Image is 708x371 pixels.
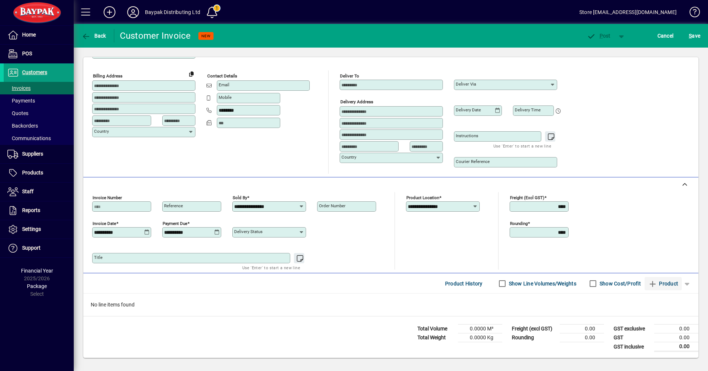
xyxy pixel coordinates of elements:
span: POS [22,51,32,56]
td: Total Volume [414,325,458,333]
mat-label: Delivery time [515,107,541,112]
a: Knowledge Base [684,1,699,25]
a: Suppliers [4,145,74,163]
a: Invoices [4,82,74,94]
span: Product [648,278,678,289]
span: Quotes [7,110,28,116]
span: Cancel [657,30,674,42]
button: Post [583,29,614,42]
mat-label: Instructions [456,133,478,138]
span: Customers [22,69,47,75]
td: 0.00 [560,333,604,342]
app-page-header-button: Back [74,29,114,42]
td: GST [610,333,654,342]
span: Support [22,245,41,251]
label: Show Cost/Profit [598,280,641,287]
a: Staff [4,183,74,201]
button: Product [645,277,682,290]
a: Backorders [4,119,74,132]
span: Reports [22,207,40,213]
mat-label: Country [94,129,109,134]
mat-label: Courier Reference [456,159,490,164]
span: Package [27,283,47,289]
mat-label: Deliver via [456,82,476,87]
td: GST exclusive [610,325,654,333]
mat-label: Invoice number [93,195,122,200]
a: Reports [4,201,74,220]
label: Show Line Volumes/Weights [507,280,576,287]
mat-label: Product location [406,195,439,200]
a: Home [4,26,74,44]
td: 0.00 [654,342,698,351]
span: NEW [201,34,211,38]
mat-label: Title [94,255,103,260]
td: Rounding [508,333,560,342]
a: Products [4,164,74,182]
span: Payments [7,98,35,104]
div: Store [EMAIL_ADDRESS][DOMAIN_NAME] [579,6,677,18]
mat-hint: Use 'Enter' to start a new line [493,142,551,150]
span: Product History [445,278,483,289]
a: POS [4,45,74,63]
span: ave [689,30,700,42]
mat-label: Sold by [233,195,247,200]
span: Home [22,32,36,38]
span: S [689,33,692,39]
a: Settings [4,220,74,239]
button: Product History [442,277,486,290]
button: Add [98,6,121,19]
td: 0.0000 M³ [458,325,502,333]
span: Communications [7,135,51,141]
span: Suppliers [22,151,43,157]
span: ost [587,33,611,39]
mat-label: Invoice date [93,221,116,226]
span: Staff [22,188,34,194]
button: Cancel [656,29,676,42]
a: Quotes [4,107,74,119]
span: P [600,33,603,39]
td: Total Weight [414,333,458,342]
mat-label: Order number [319,203,346,208]
span: Products [22,170,43,176]
td: 0.00 [654,333,698,342]
a: Support [4,239,74,257]
span: Invoices [7,85,31,91]
td: 0.00 [560,325,604,333]
mat-label: Payment due [163,221,187,226]
button: Back [80,29,108,42]
button: Copy to Delivery address [185,68,197,80]
a: Communications [4,132,74,145]
mat-label: Delivery status [234,229,263,234]
button: Profile [121,6,145,19]
span: Settings [22,226,41,232]
mat-label: Reference [164,203,183,208]
mat-label: Freight (excl GST) [510,195,544,200]
mat-label: Mobile [219,95,232,100]
mat-hint: Use 'Enter' to start a new line [242,263,300,272]
td: 0.0000 Kg [458,333,502,342]
button: Save [687,29,702,42]
td: GST inclusive [610,342,654,351]
div: Baypak Distributing Ltd [145,6,200,18]
mat-label: Country [341,155,356,160]
span: Back [81,33,106,39]
mat-label: Rounding [510,221,528,226]
td: Freight (excl GST) [508,325,560,333]
td: 0.00 [654,325,698,333]
mat-label: Email [219,82,229,87]
mat-label: Delivery date [456,107,481,112]
a: Payments [4,94,74,107]
div: No line items found [83,294,698,316]
span: Backorders [7,123,38,129]
mat-label: Deliver To [340,73,359,79]
span: Financial Year [21,268,53,274]
div: Customer Invoice [120,30,191,42]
